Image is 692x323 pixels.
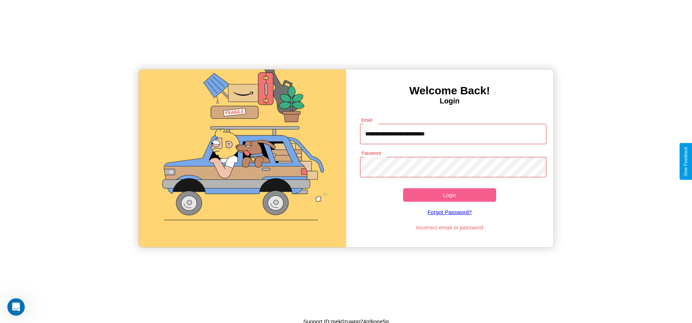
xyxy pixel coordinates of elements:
[356,202,543,222] a: Forgot Password?
[346,84,553,97] h3: Welcome Back!
[346,97,553,105] h4: Login
[362,150,381,156] label: Password
[362,117,373,123] label: Email
[356,222,543,232] p: Incorrect email or password
[403,188,496,202] button: Login
[7,298,25,316] iframe: Intercom live chat
[139,70,346,247] img: gif
[683,147,688,176] div: Give Feedback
